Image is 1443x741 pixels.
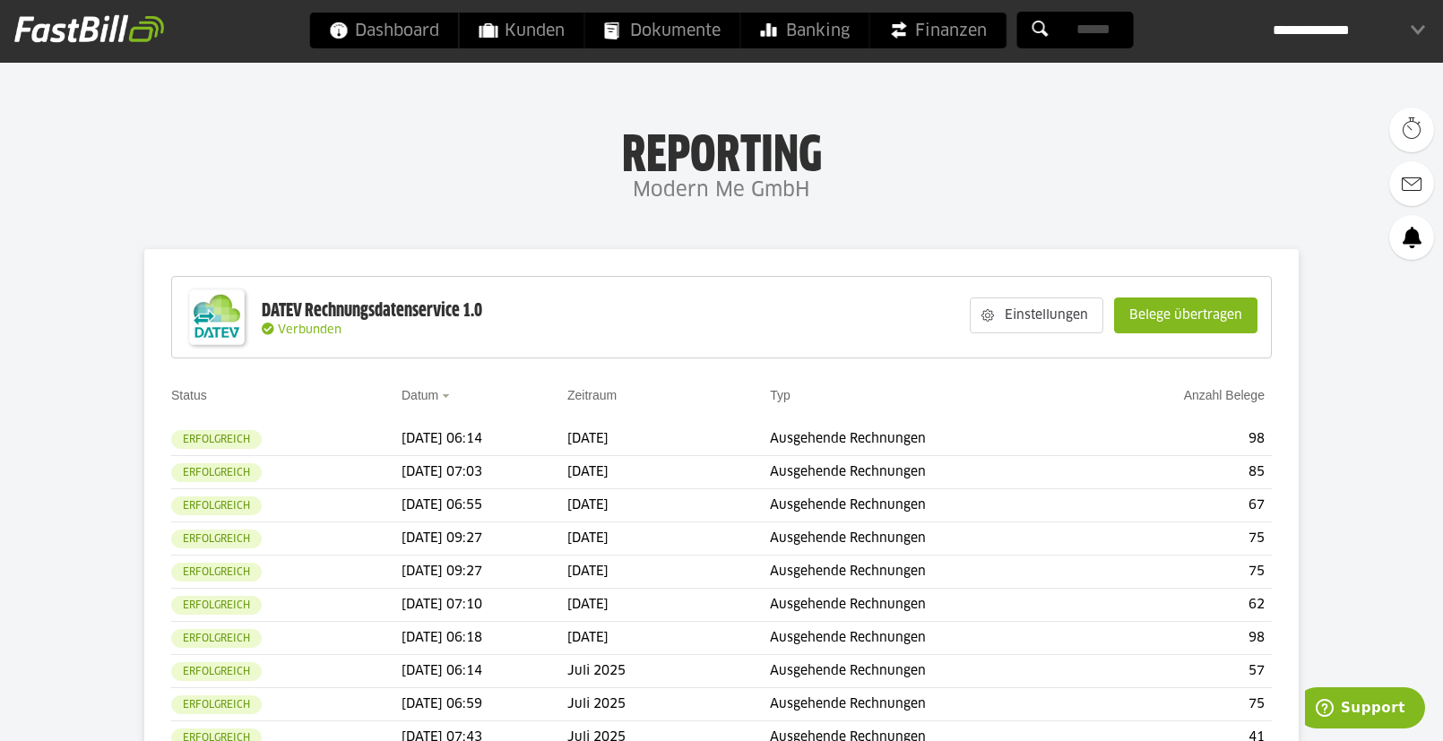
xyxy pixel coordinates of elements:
[770,688,1091,721] td: Ausgehende Rechnungen
[1091,688,1272,721] td: 75
[179,126,1264,173] h1: Reporting
[585,13,740,48] a: Dokumente
[1091,556,1272,589] td: 75
[1305,687,1425,732] iframe: Öffnet ein Widget, in dem Sie weitere Informationen finden
[402,489,567,522] td: [DATE] 06:55
[171,496,262,515] sl-badge: Erfolgreich
[402,622,567,655] td: [DATE] 06:18
[402,589,567,622] td: [DATE] 07:10
[1091,489,1272,522] td: 67
[181,281,253,353] img: DATEV-Datenservice Logo
[567,456,770,489] td: [DATE]
[460,13,584,48] a: Kunden
[770,589,1091,622] td: Ausgehende Rechnungen
[14,14,164,43] img: fastbill_logo_white.png
[310,13,459,48] a: Dashboard
[567,589,770,622] td: [DATE]
[970,297,1103,333] sl-button: Einstellungen
[567,556,770,589] td: [DATE]
[171,563,262,582] sl-badge: Erfolgreich
[171,662,262,681] sl-badge: Erfolgreich
[402,655,567,688] td: [DATE] 06:14
[480,13,565,48] span: Kunden
[171,463,262,482] sl-badge: Erfolgreich
[402,522,567,556] td: [DATE] 09:27
[1091,589,1272,622] td: 62
[262,299,482,323] div: DATEV Rechnungsdatenservice 1.0
[870,13,1007,48] a: Finanzen
[1114,297,1257,333] sl-button: Belege übertragen
[171,695,262,714] sl-badge: Erfolgreich
[770,655,1091,688] td: Ausgehende Rechnungen
[567,622,770,655] td: [DATE]
[770,423,1091,456] td: Ausgehende Rechnungen
[171,388,207,402] a: Status
[278,324,341,336] span: Verbunden
[171,629,262,648] sl-badge: Erfolgreich
[761,13,850,48] span: Banking
[770,622,1091,655] td: Ausgehende Rechnungen
[1091,655,1272,688] td: 57
[402,423,567,456] td: [DATE] 06:14
[605,13,721,48] span: Dokumente
[442,394,454,398] img: sort_desc.gif
[1091,423,1272,456] td: 98
[770,456,1091,489] td: Ausgehende Rechnungen
[402,388,438,402] a: Datum
[1184,388,1265,402] a: Anzahl Belege
[1091,622,1272,655] td: 98
[402,456,567,489] td: [DATE] 07:03
[890,13,987,48] span: Finanzen
[330,13,439,48] span: Dashboard
[770,388,791,402] a: Typ
[1091,456,1272,489] td: 85
[741,13,869,48] a: Banking
[171,596,262,615] sl-badge: Erfolgreich
[567,688,770,721] td: Juli 2025
[567,423,770,456] td: [DATE]
[567,388,617,402] a: Zeitraum
[567,522,770,556] td: [DATE]
[171,530,262,548] sl-badge: Erfolgreich
[567,489,770,522] td: [DATE]
[567,655,770,688] td: Juli 2025
[171,430,262,449] sl-badge: Erfolgreich
[770,522,1091,556] td: Ausgehende Rechnungen
[1091,522,1272,556] td: 75
[770,556,1091,589] td: Ausgehende Rechnungen
[402,688,567,721] td: [DATE] 06:59
[402,556,567,589] td: [DATE] 09:27
[770,489,1091,522] td: Ausgehende Rechnungen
